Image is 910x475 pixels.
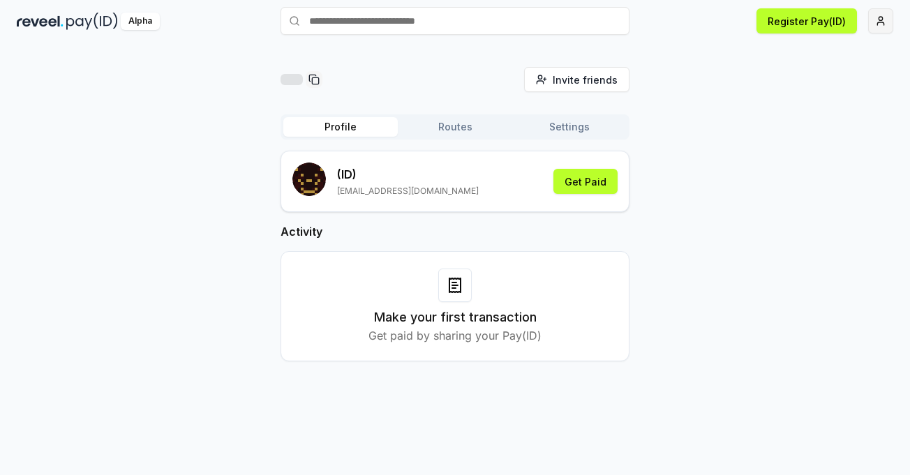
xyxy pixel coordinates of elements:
p: [EMAIL_ADDRESS][DOMAIN_NAME] [337,186,479,197]
button: Invite friends [524,67,629,92]
button: Profile [283,117,398,137]
h2: Activity [281,223,629,240]
h3: Make your first transaction [374,308,537,327]
span: Invite friends [553,73,618,87]
img: pay_id [66,13,118,30]
p: (ID) [337,166,479,183]
button: Get Paid [553,169,618,194]
button: Settings [512,117,627,137]
div: Alpha [121,13,160,30]
p: Get paid by sharing your Pay(ID) [368,327,542,344]
img: reveel_dark [17,13,64,30]
button: Routes [398,117,512,137]
button: Register Pay(ID) [756,8,857,33]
